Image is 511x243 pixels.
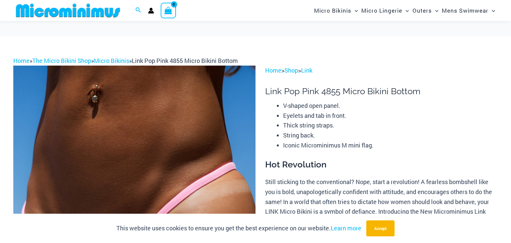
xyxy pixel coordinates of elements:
[132,57,238,65] span: Link Pop Pink 4855 Micro Bikini Bottom
[283,121,498,130] li: Thick string straps.
[284,66,298,74] a: Shop
[13,3,123,18] img: MM SHOP LOGO FLAT
[283,140,498,150] li: Iconic Microminimus M mini flag.
[265,159,498,170] h3: Hot Revolution
[402,2,409,19] span: Menu Toggle
[311,1,498,20] nav: Site Navigation
[411,2,440,19] a: OutersMenu ToggleMenu Toggle
[148,8,154,14] a: Account icon link
[161,3,176,18] a: View Shopping Cart, empty
[265,66,498,76] p: > >
[361,2,402,19] span: Micro Lingerie
[301,66,312,74] a: Link
[265,86,498,97] h1: Link Pop Pink 4855 Micro Bikini Bottom
[283,101,498,111] li: V-shaped open panel.
[488,2,495,19] span: Menu Toggle
[413,2,432,19] span: Outers
[312,2,360,19] a: Micro BikinisMenu ToggleMenu Toggle
[283,130,498,140] li: String back.
[13,57,238,65] span: » » »
[432,2,438,19] span: Menu Toggle
[135,6,141,15] a: Search icon link
[360,2,411,19] a: Micro LingerieMenu ToggleMenu Toggle
[314,2,351,19] span: Micro Bikinis
[94,57,129,65] a: Micro Bikinis
[13,57,30,65] a: Home
[331,224,361,232] a: Learn more
[366,220,395,236] button: Accept
[442,2,488,19] span: Mens Swimwear
[265,66,281,74] a: Home
[32,57,91,65] a: The Micro Bikini Shop
[351,2,358,19] span: Menu Toggle
[440,2,497,19] a: Mens SwimwearMenu ToggleMenu Toggle
[283,111,498,121] li: Eyelets and tab in front.
[116,223,361,233] p: This website uses cookies to ensure you get the best experience on our website.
